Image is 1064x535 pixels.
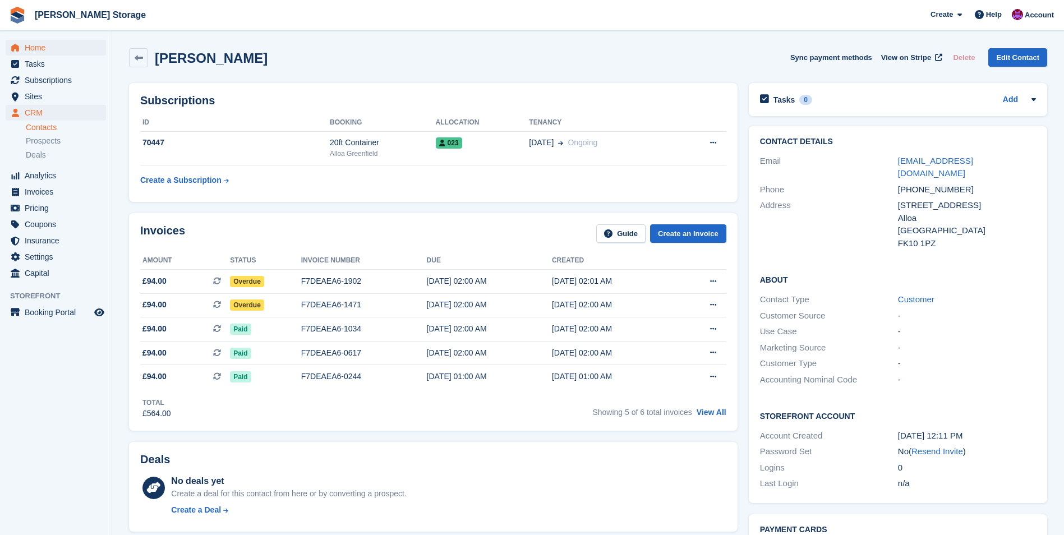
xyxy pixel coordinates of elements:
[898,373,1036,386] div: -
[898,156,973,178] a: [EMAIL_ADDRESS][DOMAIN_NAME]
[760,477,898,490] div: Last Login
[6,200,106,216] a: menu
[898,237,1036,250] div: FK10 1PZ
[760,325,898,338] div: Use Case
[230,371,251,382] span: Paid
[6,249,106,265] a: menu
[140,224,185,243] h2: Invoices
[760,155,898,180] div: Email
[25,200,92,216] span: Pricing
[760,274,1036,285] h2: About
[898,183,1036,196] div: [PHONE_NUMBER]
[171,504,221,516] div: Create a Deal
[6,184,106,200] a: menu
[25,265,92,281] span: Capital
[142,371,167,382] span: £94.00
[427,252,552,270] th: Due
[230,324,251,335] span: Paid
[6,305,106,320] a: menu
[898,462,1036,474] div: 0
[171,474,406,488] div: No deals yet
[6,89,106,104] a: menu
[436,137,462,149] span: 023
[427,323,552,335] div: [DATE] 02:00 AM
[898,477,1036,490] div: n/a
[760,430,898,442] div: Account Created
[142,299,167,311] span: £94.00
[552,275,677,287] div: [DATE] 02:01 AM
[760,199,898,250] div: Address
[25,40,92,56] span: Home
[330,149,436,159] div: Alloa Greenfield
[330,114,436,132] th: Booking
[25,305,92,320] span: Booking Portal
[301,371,427,382] div: F7DEAEA6-0244
[6,56,106,72] a: menu
[6,105,106,121] a: menu
[596,224,646,243] a: Guide
[230,299,264,311] span: Overdue
[760,373,898,386] div: Accounting Nominal Code
[301,275,427,287] div: F7DEAEA6-1902
[6,168,106,183] a: menu
[6,216,106,232] a: menu
[760,410,1036,421] h2: Storefront Account
[799,95,812,105] div: 0
[142,323,167,335] span: £94.00
[26,150,46,160] span: Deals
[773,95,795,105] h2: Tasks
[988,48,1047,67] a: Edit Contact
[6,40,106,56] a: menu
[898,224,1036,237] div: [GEOGRAPHIC_DATA]
[25,105,92,121] span: CRM
[552,299,677,311] div: [DATE] 02:00 AM
[552,371,677,382] div: [DATE] 01:00 AM
[26,136,61,146] span: Prospects
[760,445,898,458] div: Password Set
[140,94,726,107] h2: Subscriptions
[6,72,106,88] a: menu
[230,252,301,270] th: Status
[26,149,106,161] a: Deals
[898,430,1036,442] div: [DATE] 12:11 PM
[25,249,92,265] span: Settings
[93,306,106,319] a: Preview store
[25,233,92,248] span: Insurance
[909,446,966,456] span: ( )
[155,50,268,66] h2: [PERSON_NAME]
[25,168,92,183] span: Analytics
[760,342,898,354] div: Marketing Source
[1003,94,1018,107] a: Add
[568,138,597,147] span: Ongoing
[230,348,251,359] span: Paid
[140,174,222,186] div: Create a Subscription
[26,122,106,133] a: Contacts
[881,52,931,63] span: View on Stripe
[25,184,92,200] span: Invoices
[760,183,898,196] div: Phone
[760,525,1036,534] h2: Payment cards
[790,48,872,67] button: Sync payment methods
[948,48,979,67] button: Delete
[760,310,898,322] div: Customer Source
[25,56,92,72] span: Tasks
[898,199,1036,212] div: [STREET_ADDRESS]
[330,137,436,149] div: 20ft Container
[30,6,150,24] a: [PERSON_NAME] Storage
[25,89,92,104] span: Sites
[1025,10,1054,21] span: Account
[301,252,427,270] th: Invoice number
[427,347,552,359] div: [DATE] 02:00 AM
[529,137,554,149] span: [DATE]
[1012,9,1023,20] img: Audra Whitelaw
[931,9,953,20] span: Create
[552,347,677,359] div: [DATE] 02:00 AM
[898,445,1036,458] div: No
[142,398,171,408] div: Total
[230,276,264,287] span: Overdue
[760,293,898,306] div: Contact Type
[436,114,529,132] th: Allocation
[986,9,1002,20] span: Help
[10,290,112,302] span: Storefront
[592,408,692,417] span: Showing 5 of 6 total invoices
